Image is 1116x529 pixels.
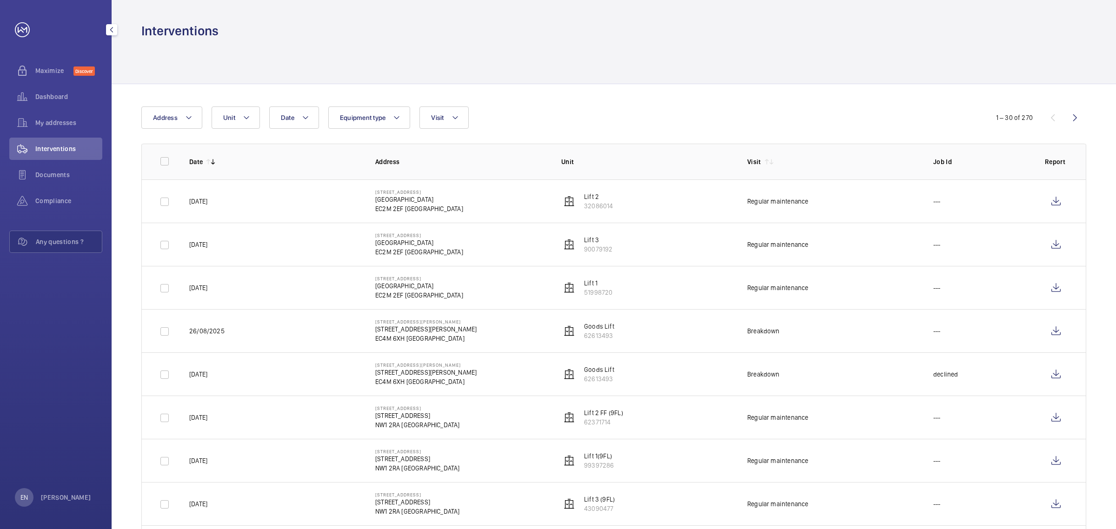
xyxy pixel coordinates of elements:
p: [GEOGRAPHIC_DATA] [375,281,463,291]
p: 43090477 [584,504,615,513]
p: Date [189,157,203,166]
p: NW1 2RA [GEOGRAPHIC_DATA] [375,420,460,430]
p: Lift 1 [584,278,612,288]
p: 62613493 [584,331,614,340]
p: 90079192 [584,245,612,254]
div: 1 – 30 of 270 [996,113,1033,122]
img: elevator.svg [564,196,575,207]
button: Unit [212,106,260,129]
p: [STREET_ADDRESS][PERSON_NAME] [375,368,477,377]
p: [STREET_ADDRESS] [375,232,463,238]
p: NW1 2RA [GEOGRAPHIC_DATA] [375,463,460,473]
span: Equipment type [340,114,386,121]
p: [GEOGRAPHIC_DATA] [375,195,463,204]
p: [STREET_ADDRESS][PERSON_NAME] [375,324,477,334]
button: Address [141,106,202,129]
p: 32086014 [584,201,613,211]
button: Visit [419,106,468,129]
p: [STREET_ADDRESS] [375,492,460,497]
span: Address [153,114,178,121]
span: Interventions [35,144,102,153]
p: EC2M 2EF [GEOGRAPHIC_DATA] [375,291,463,300]
p: [STREET_ADDRESS][PERSON_NAME] [375,362,477,368]
p: NW1 2RA [GEOGRAPHIC_DATA] [375,507,460,516]
span: Date [281,114,294,121]
div: Breakdown [747,326,780,336]
p: [STREET_ADDRESS] [375,405,460,411]
img: elevator.svg [564,369,575,380]
p: 62613493 [584,374,614,384]
p: [GEOGRAPHIC_DATA] [375,238,463,247]
p: EC2M 2EF [GEOGRAPHIC_DATA] [375,247,463,257]
p: Visit [747,157,761,166]
p: [DATE] [189,370,207,379]
p: --- [933,499,941,509]
p: 51998720 [584,288,612,297]
p: 26/08/2025 [189,326,225,336]
p: Lift 2 FF (9FL) [584,408,623,417]
p: --- [933,326,941,336]
p: Goods Lift [584,365,614,374]
p: Lift 3 (9FL) [584,495,615,504]
p: declined [933,370,958,379]
span: Compliance [35,196,102,205]
p: Goods Lift [584,322,614,331]
span: Documents [35,170,102,179]
p: --- [933,456,941,465]
p: Job Id [933,157,1030,166]
p: [STREET_ADDRESS] [375,454,460,463]
p: 99397286 [584,461,614,470]
span: Any questions ? [36,237,102,246]
p: Lift 2 [584,192,613,201]
img: elevator.svg [564,282,575,293]
p: --- [933,240,941,249]
p: [STREET_ADDRESS] [375,189,463,195]
img: elevator.svg [564,498,575,509]
p: --- [933,197,941,206]
p: [STREET_ADDRESS][PERSON_NAME] [375,319,477,324]
p: [DATE] [189,197,207,206]
button: Date [269,106,319,129]
p: Lift 1(9FL) [584,451,614,461]
p: --- [933,413,941,422]
p: Unit [561,157,732,166]
span: My addresses [35,118,102,127]
p: EN [20,493,28,502]
div: Regular maintenance [747,240,808,249]
div: Regular maintenance [747,456,808,465]
p: EC4M 6XH [GEOGRAPHIC_DATA] [375,334,477,343]
button: Equipment type [328,106,411,129]
p: Address [375,157,546,166]
img: elevator.svg [564,239,575,250]
div: Regular maintenance [747,197,808,206]
p: [STREET_ADDRESS] [375,497,460,507]
span: Dashboard [35,92,102,101]
p: [DATE] [189,283,207,292]
img: elevator.svg [564,412,575,423]
p: Report [1045,157,1067,166]
p: EC2M 2EF [GEOGRAPHIC_DATA] [375,204,463,213]
p: [DATE] [189,240,207,249]
div: Regular maintenance [747,283,808,292]
p: [STREET_ADDRESS] [375,411,460,420]
p: [DATE] [189,499,207,509]
div: Breakdown [747,370,780,379]
p: Lift 3 [584,235,612,245]
p: --- [933,283,941,292]
h1: Interventions [141,22,219,40]
span: Visit [431,114,444,121]
div: Regular maintenance [747,499,808,509]
p: [PERSON_NAME] [41,493,91,502]
p: [DATE] [189,456,207,465]
span: Maximize [35,66,73,75]
span: Discover [73,66,95,76]
div: Regular maintenance [747,413,808,422]
p: EC4M 6XH [GEOGRAPHIC_DATA] [375,377,477,386]
p: [STREET_ADDRESS] [375,276,463,281]
img: elevator.svg [564,455,575,466]
span: Unit [223,114,235,121]
img: elevator.svg [564,325,575,337]
p: [STREET_ADDRESS] [375,449,460,454]
p: [DATE] [189,413,207,422]
p: 62371714 [584,417,623,427]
